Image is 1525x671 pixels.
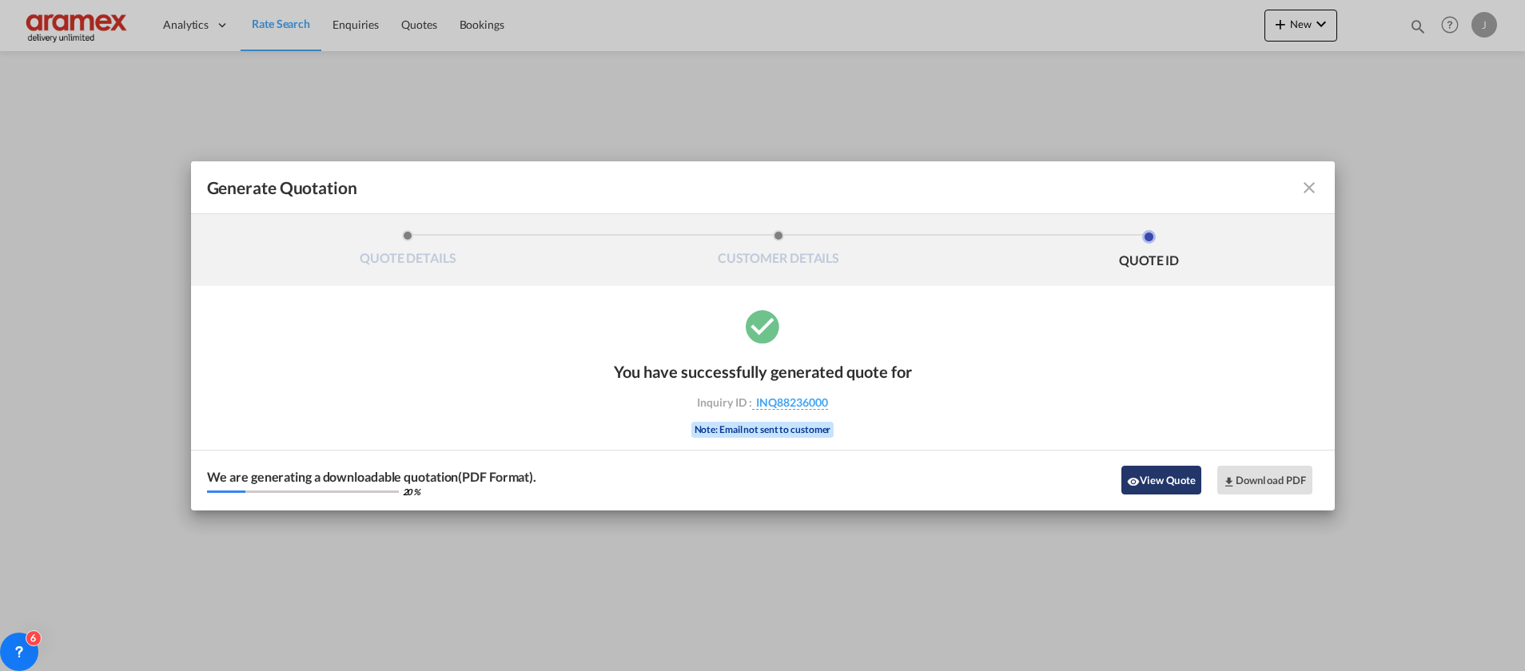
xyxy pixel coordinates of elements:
li: CUSTOMER DETAILS [593,230,964,273]
md-icon: icon-close fg-AAA8AD cursor m-0 [1300,178,1319,197]
md-icon: icon-download [1223,475,1236,488]
div: We are generating a downloadable quotation(PDF Format). [207,470,537,483]
button: Download PDF [1217,466,1312,494]
md-icon: icon-checkbox-marked-circle [743,306,782,346]
md-icon: icon-eye [1127,475,1140,488]
div: Inquiry ID : [670,395,855,410]
div: You have successfully generated quote for [614,362,912,381]
span: Generate Quotation [207,177,357,198]
md-dialog: Generate QuotationQUOTE ... [191,161,1335,510]
button: icon-eyeView Quote [1121,466,1201,494]
div: 20 % [403,487,421,496]
div: Note: Email not sent to customer [691,422,834,438]
span: INQ88236000 [752,395,828,410]
li: QUOTE ID [964,230,1335,273]
li: QUOTE DETAILS [223,230,594,273]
